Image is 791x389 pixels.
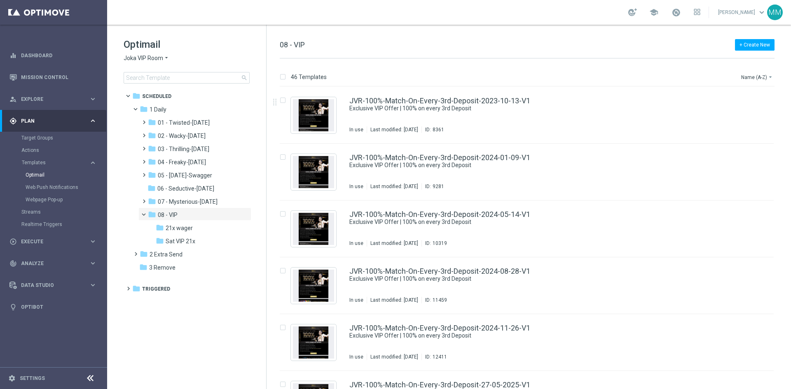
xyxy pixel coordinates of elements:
[22,160,81,165] span: Templates
[89,117,97,125] i: keyboard_arrow_right
[421,183,444,190] div: ID:
[158,132,206,140] span: 02 - Wacky-Wednesday
[349,154,530,161] a: JVR-100%-Match-On-Every-3rd-Deposit-2024-01-09-V1
[21,261,89,266] span: Analyze
[22,160,89,165] div: Templates
[150,251,183,258] span: 2 Extra Send
[9,260,97,267] button: track_changes Analyze keyboard_arrow_right
[271,257,789,314] div: Press SPACE to select this row.
[349,324,530,332] a: JVR-100%-Match-On-Every-3rd-Deposit-2024-11-26-V1
[349,218,739,226] div: Exclusive VIP Offer | 100% on every 3rd Deposit
[26,193,106,206] div: Webpage Pop-up
[9,96,97,102] button: person_search Explore keyboard_arrow_right
[349,332,739,340] div: Exclusive VIP Offer | 100% on every 3rd Deposit
[21,209,86,215] a: Streams
[367,297,421,303] div: Last modified: [DATE]
[9,44,97,66] div: Dashboard
[291,73,327,81] p: 46 Templates
[148,210,156,219] i: folder
[9,238,17,245] i: play_circle_outline
[26,169,106,181] div: Optimail
[26,181,106,193] div: Web Push Notifications
[142,285,170,293] span: Triggered
[132,284,140,293] i: folder
[271,200,789,257] div: Press SPACE to select this row.
[156,237,164,245] i: folder
[9,303,17,311] i: lightbulb
[349,275,720,283] a: Exclusive VIP Offer | 100% on every 3rd Deposit
[9,52,97,59] button: equalizer Dashboard
[9,282,97,289] button: Data Studio keyboard_arrow_right
[150,106,166,113] span: 1 Daily
[349,297,363,303] div: In use
[148,197,156,205] i: folder
[349,126,363,133] div: In use
[421,240,447,247] div: ID:
[349,105,739,112] div: Exclusive VIP Offer | 100% on every 3rd Deposit
[9,260,17,267] i: track_changes
[9,238,89,245] div: Execute
[89,259,97,267] i: keyboard_arrow_right
[367,183,421,190] div: Last modified: [DATE]
[9,238,97,245] button: play_circle_outline Execute keyboard_arrow_right
[433,240,447,247] div: 10319
[21,218,106,231] div: Realtime Triggers
[271,314,789,371] div: Press SPACE to select this row.
[156,224,164,232] i: folder
[349,354,363,360] div: In use
[89,238,97,245] i: keyboard_arrow_right
[148,118,156,126] i: folder
[649,8,658,17] span: school
[9,96,17,103] i: person_search
[9,117,89,125] div: Plan
[9,304,97,310] button: lightbulb Optibot
[21,159,97,166] button: Templates keyboard_arrow_right
[149,264,176,271] span: 3 Remove
[293,99,334,131] img: 8361.jpeg
[89,95,97,103] i: keyboard_arrow_right
[367,240,421,247] div: Last modified: [DATE]
[735,39,775,51] button: + Create New
[132,92,140,100] i: folder
[21,296,97,318] a: Optibot
[26,172,86,178] a: Optimail
[124,54,170,62] button: Joka VIP Room arrow_drop_down
[241,75,248,81] span: search
[139,263,147,271] i: folder
[9,117,17,125] i: gps_fixed
[349,268,530,275] a: JVR-100%-Match-On-Every-3rd-Deposit-2024-08-28-V1
[9,296,97,318] div: Optibot
[349,275,739,283] div: Exclusive VIP Offer | 100% on every 3rd Deposit
[293,270,334,302] img: 11459.jpeg
[89,281,97,289] i: keyboard_arrow_right
[157,185,214,192] span: 06 - Seductive-Sunday
[8,375,16,382] i: settings
[158,211,178,219] span: 08 - VIP
[21,44,97,66] a: Dashboard
[166,238,195,245] span: Sat VIP 21x
[349,161,739,169] div: Exclusive VIP Offer | 100% on every 3rd Deposit
[433,126,444,133] div: 8361
[26,196,86,203] a: Webpage Pop-up
[158,172,212,179] span: 05 - Saturday-Swagger
[280,40,305,49] span: 08 - VIP
[158,198,218,205] span: 07 - Mysterious-Monday
[140,250,148,258] i: folder
[349,105,720,112] a: Exclusive VIP Offer | 100% on every 3rd Deposit
[148,131,156,140] i: folder
[349,211,530,218] a: JVR-100%-Match-On-Every-3rd-Deposit-2024-05-14-V1
[140,105,148,113] i: folder
[9,282,89,289] div: Data Studio
[9,260,89,267] div: Analyze
[21,135,86,141] a: Target Groups
[367,354,421,360] div: Last modified: [DATE]
[21,147,86,154] a: Actions
[148,158,156,166] i: folder
[293,156,334,188] img: 9281.jpeg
